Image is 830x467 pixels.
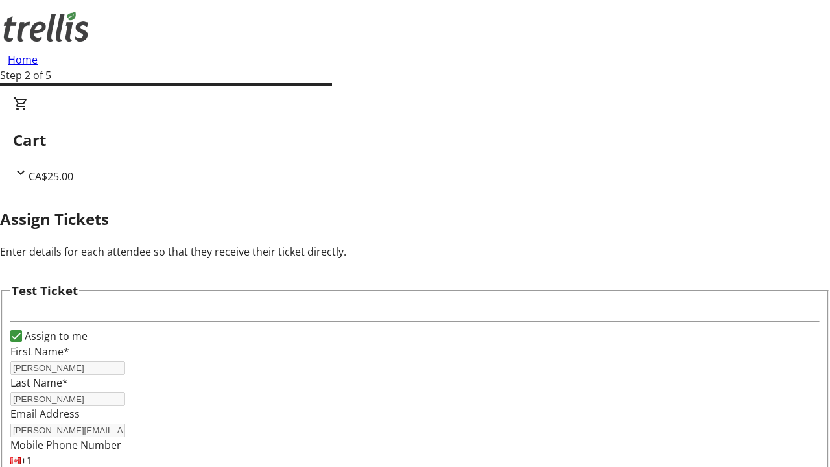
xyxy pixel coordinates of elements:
[29,169,73,184] span: CA$25.00
[13,128,817,152] h2: Cart
[10,407,80,421] label: Email Address
[10,376,68,390] label: Last Name*
[10,344,69,359] label: First Name*
[12,281,78,300] h3: Test Ticket
[13,96,817,184] div: CartCA$25.00
[22,328,88,344] label: Assign to me
[10,438,121,452] label: Mobile Phone Number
